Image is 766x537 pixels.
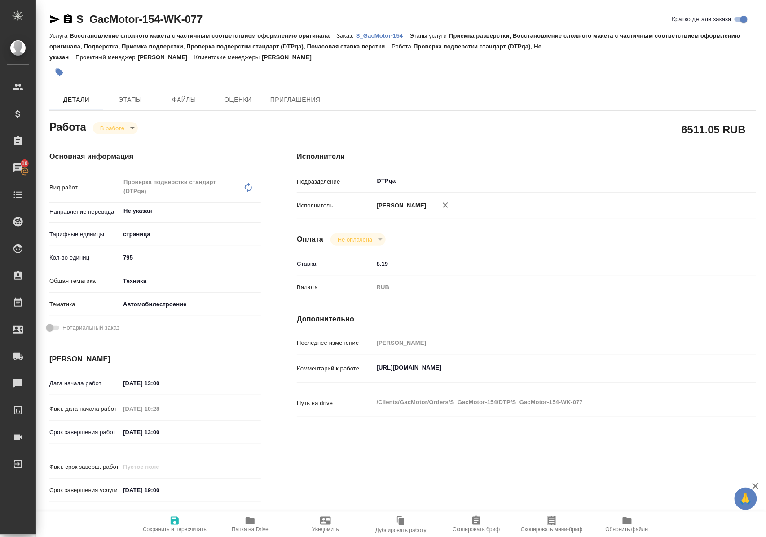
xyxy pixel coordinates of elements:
[270,94,321,106] span: Приглашения
[521,526,582,533] span: Скопировать мини-бриф
[49,118,86,134] h2: Работа
[120,460,198,473] input: Пустое поле
[297,339,373,348] p: Последнее изменение
[297,151,756,162] h4: Исполнители
[143,526,207,533] span: Сохранить и пересчитать
[216,94,260,106] span: Оценки
[49,379,120,388] p: Дата начала работ
[374,360,718,375] textarea: [URL][DOMAIN_NAME]
[297,314,756,325] h4: Дополнительно
[262,54,318,61] p: [PERSON_NAME]
[49,277,120,286] p: Общая тематика
[49,32,70,39] p: Услуга
[288,512,363,537] button: Уведомить
[97,124,127,132] button: В работе
[75,54,137,61] p: Проектный менеджер
[120,251,261,264] input: ✎ Введи что-нибудь
[194,54,262,61] p: Клиентские менеджеры
[49,428,120,437] p: Срок завершения работ
[672,15,731,24] span: Кратко детали заказа
[120,402,198,415] input: Пустое поле
[297,260,373,268] p: Ставка
[330,233,386,246] div: В работе
[49,62,69,82] button: Добавить тэг
[55,94,98,106] span: Детали
[49,253,120,262] p: Кол-во единиц
[49,151,261,162] h4: Основная информация
[120,377,198,390] input: ✎ Введи что-нибудь
[49,354,261,365] h4: [PERSON_NAME]
[436,195,455,215] button: Удалить исполнителя
[163,94,206,106] span: Файлы
[335,236,375,243] button: Не оплачена
[120,297,261,312] div: Автомобилестроение
[49,486,120,495] p: Срок завершения услуги
[590,512,665,537] button: Обновить файлы
[312,526,339,533] span: Уведомить
[109,94,152,106] span: Этапы
[514,512,590,537] button: Скопировать мини-бриф
[374,336,718,349] input: Пустое поле
[297,177,373,186] p: Подразделение
[356,31,410,39] a: S_GacMotor-154
[453,526,500,533] span: Скопировать бриф
[49,462,120,471] p: Факт. срок заверш. работ
[410,32,449,39] p: Этапы услуги
[297,234,323,245] h4: Оплата
[337,32,356,39] p: Заказ:
[738,489,753,508] span: 🙏
[120,484,198,497] input: ✎ Введи что-нибудь
[212,512,288,537] button: Папка на Drive
[120,273,261,289] div: Техника
[76,13,203,25] a: S_GacMotor-154-WK-077
[120,426,198,439] input: ✎ Введи что-нибудь
[374,395,718,410] textarea: /Clients/GacMotor/Orders/S_GacMotor-154/DTP/S_GacMotor-154-WK-077
[120,227,261,242] div: страница
[374,201,427,210] p: [PERSON_NAME]
[256,210,258,212] button: Open
[49,300,120,309] p: Тематика
[363,512,439,537] button: Дублировать работу
[232,526,269,533] span: Папка на Drive
[297,364,373,373] p: Комментарий к работе
[356,32,410,39] p: S_GacMotor-154
[375,527,427,533] span: Дублировать работу
[606,526,649,533] span: Обновить файлы
[62,323,119,332] span: Нотариальный заказ
[16,159,33,168] span: 10
[374,257,718,270] input: ✎ Введи что-нибудь
[49,14,60,25] button: Скопировать ссылку для ЯМессенджера
[138,54,194,61] p: [PERSON_NAME]
[49,230,120,239] p: Тарифные единицы
[49,183,120,192] p: Вид работ
[62,14,73,25] button: Скопировать ссылку
[682,122,746,137] h2: 6511.05 RUB
[49,207,120,216] p: Направление перевода
[735,488,757,510] button: 🙏
[392,43,414,50] p: Работа
[70,32,336,39] p: Восстановление сложного макета с частичным соответствием оформлению оригинала
[49,405,120,414] p: Факт. дата начала работ
[2,157,34,179] a: 10
[137,512,212,537] button: Сохранить и пересчитать
[297,283,373,292] p: Валюта
[374,280,718,295] div: RUB
[439,512,514,537] button: Скопировать бриф
[713,180,715,182] button: Open
[93,122,138,134] div: В работе
[297,201,373,210] p: Исполнитель
[297,399,373,408] p: Путь на drive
